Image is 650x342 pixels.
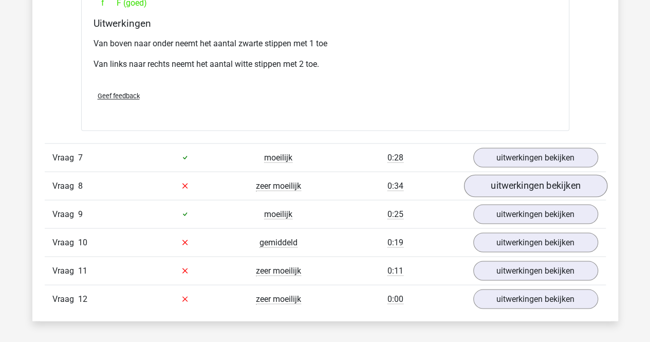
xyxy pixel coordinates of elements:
span: 12 [78,294,87,303]
a: uitwerkingen bekijken [463,174,607,197]
span: 8 [78,181,83,190]
span: 0:34 [387,181,403,191]
span: zeer moeilijk [256,181,301,191]
span: 0:25 [387,209,403,219]
a: uitwerkingen bekijken [473,148,598,167]
a: uitwerkingen bekijken [473,289,598,309]
span: Vraag [52,236,78,248]
a: uitwerkingen bekijken [473,204,598,224]
span: 0:28 [387,152,403,163]
span: 0:11 [387,265,403,276]
span: Vraag [52,151,78,164]
span: Vraag [52,264,78,277]
span: 11 [78,265,87,275]
span: 10 [78,237,87,247]
span: Vraag [52,208,78,220]
span: Geef feedback [98,92,140,100]
span: Vraag [52,293,78,305]
span: zeer moeilijk [256,265,301,276]
span: gemiddeld [259,237,298,247]
span: 0:00 [387,294,403,304]
p: Van boven naar onder neemt het aantal zwarte stippen met 1 toe [94,38,557,50]
span: 0:19 [387,237,403,247]
a: uitwerkingen bekijken [473,232,598,252]
span: 7 [78,152,83,162]
span: 9 [78,209,83,219]
span: moeilijk [264,152,292,163]
h4: Uitwerkingen [94,17,557,29]
span: Vraag [52,179,78,192]
span: moeilijk [264,209,292,219]
span: zeer moeilijk [256,294,301,304]
a: uitwerkingen bekijken [473,261,598,280]
p: Van links naar rechts neemt het aantal witte stippen met 2 toe. [94,58,557,70]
